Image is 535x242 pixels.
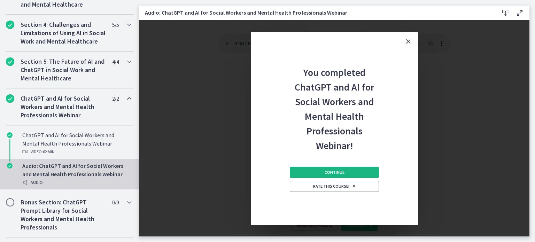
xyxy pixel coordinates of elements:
[112,198,119,206] span: 0 / 9
[21,57,106,83] h2: Section 5: The Future of AI and ChatGPT in Social Work and Mental Healthcare
[112,21,119,29] span: 5 / 5
[145,8,488,17] h3: Audio: ChatGPT and AI for Social Workers and Mental Health Professionals Webinar
[290,181,379,192] a: Rate this course! Opens in a new window
[7,132,13,138] i: Completed
[6,94,14,103] i: Completed
[7,163,13,169] i: Completed
[22,162,131,187] div: Audio: ChatGPT and AI for Social Workers and Mental Health Professionals Webinar
[112,57,119,66] span: 4 / 4
[21,94,106,119] h2: ChatGPT and AI for Social Workers and Mental Health Professionals Webinar
[42,148,55,156] span: · 62 min
[22,131,131,156] div: ChatGPT and AI for Social Workers and Mental Health Professionals Webinar
[398,32,418,51] button: Close
[112,94,119,103] span: 2 / 2
[325,170,344,175] span: Continue
[313,184,356,189] span: Rate this course!
[288,51,380,153] h2: You completed ChatGPT and AI for Social Workers and Mental Health Professionals Webinar!
[290,167,379,178] button: Continue
[22,148,131,156] div: Video
[351,184,356,188] i: Opens in a new window
[6,21,14,29] i: Completed
[6,57,14,66] i: Completed
[22,178,131,187] div: Audio
[21,21,106,46] h2: Section 4: Challenges and Limitations of Using AI in Social Work and Mental Healthcare
[21,198,106,232] h2: Bonus Section: ChatGPT Prompt Library for Social Workers and Mental Health Professionals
